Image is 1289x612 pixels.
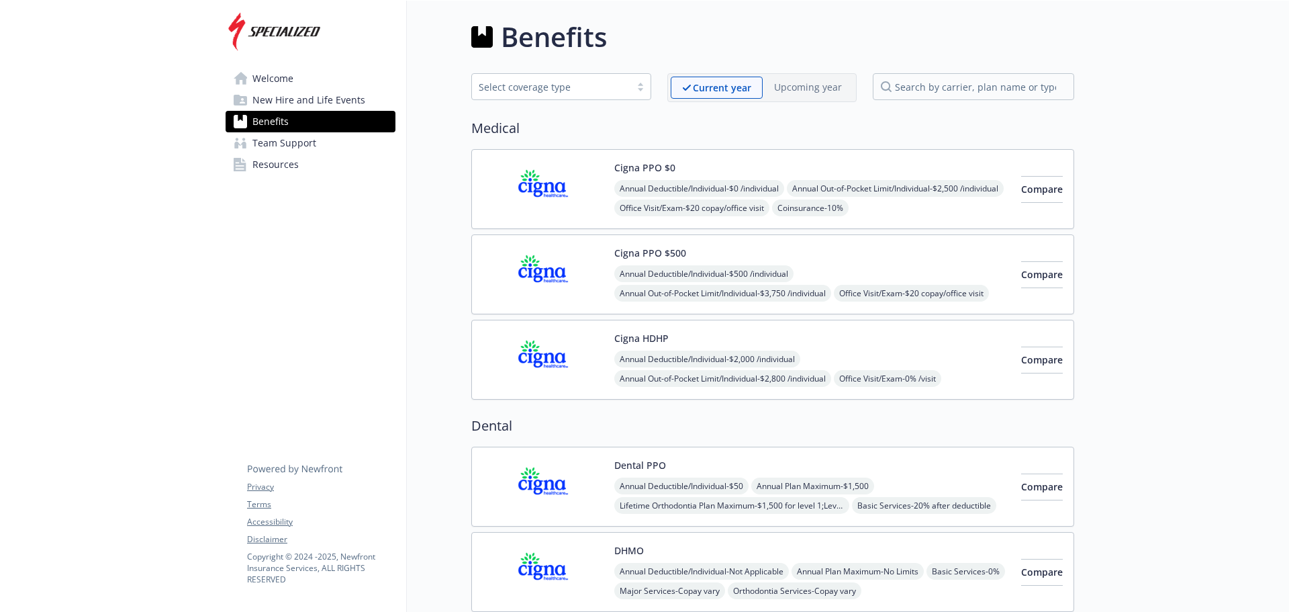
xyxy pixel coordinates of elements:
span: Resources [252,154,299,175]
a: Privacy [247,481,395,493]
div: Select coverage type [479,80,624,94]
a: Benefits [226,111,395,132]
span: Office Visit/Exam - $20 copay/office visit [834,285,989,302]
button: Cigna PPO $0 [614,161,675,175]
img: CIGNA carrier logo [483,331,604,388]
span: Orthodontia Services - Copay vary [728,582,861,599]
img: CIGNA carrier logo [483,246,604,303]
span: Annual Plan Maximum - No Limits [792,563,924,580]
button: Cigna HDHP [614,331,669,345]
span: Annual Out-of-Pocket Limit/Individual - $2,500 /individual [787,180,1004,197]
span: Compare [1021,183,1063,195]
img: CIGNA carrier logo [483,458,604,515]
p: Upcoming year [774,80,842,94]
span: Benefits [252,111,289,132]
button: Compare [1021,347,1063,374]
span: Annual Plan Maximum - $1,500 [751,478,874,494]
button: Compare [1021,559,1063,586]
h2: Medical [471,118,1074,138]
a: New Hire and Life Events [226,89,395,111]
a: Welcome [226,68,395,89]
input: search by carrier, plan name or type [873,73,1074,100]
span: Annual Deductible/Individual - $0 /individual [614,180,784,197]
span: Annual Out-of-Pocket Limit/Individual - $2,800 /individual [614,370,831,387]
span: Lifetime Orthodontia Plan Maximum - $1,500 for level 1;Level 2 $1,900; Level 3 $2,300; Level 4 $2... [614,497,849,514]
span: Compare [1021,353,1063,366]
span: Office Visit/Exam - 0% /visit [834,370,941,387]
span: Annual Deductible/Individual - $2,000 /individual [614,351,800,367]
p: Current year [693,81,751,95]
a: Disclaimer [247,533,395,545]
p: Copyright © 2024 - 2025 , Newfront Insurance Services, ALL RIGHTS RESERVED [247,551,395,585]
span: Compare [1021,566,1063,578]
a: Team Support [226,132,395,154]
span: Upcoming year [763,77,853,99]
span: Annual Deductible/Individual - Not Applicable [614,563,789,580]
button: Compare [1021,474,1063,500]
button: Compare [1021,176,1063,203]
h2: Dental [471,416,1074,436]
h1: Benefits [501,17,607,57]
span: Office Visit/Exam - $20 copay/office visit [614,200,769,216]
button: Cigna PPO $500 [614,246,686,260]
span: Welcome [252,68,293,89]
a: Resources [226,154,395,175]
button: DHMO [614,543,644,558]
span: Annual Deductible/Individual - $50 [614,478,749,494]
span: Annual Deductible/Individual - $500 /individual [614,265,794,282]
button: Dental PPO [614,458,666,472]
span: Basic Services - 20% after deductible [852,497,996,514]
span: Coinsurance - 10% [772,200,849,216]
span: Annual Out-of-Pocket Limit/Individual - $3,750 /individual [614,285,831,302]
img: CIGNA carrier logo [483,161,604,218]
img: CIGNA carrier logo [483,543,604,601]
span: New Hire and Life Events [252,89,365,111]
a: Terms [247,498,395,511]
span: Compare [1021,268,1063,281]
span: Team Support [252,132,316,154]
button: Compare [1021,261,1063,288]
span: Basic Services - 0% [926,563,1005,580]
a: Accessibility [247,516,395,528]
span: Major Services - Copay vary [614,582,725,599]
span: Compare [1021,480,1063,493]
